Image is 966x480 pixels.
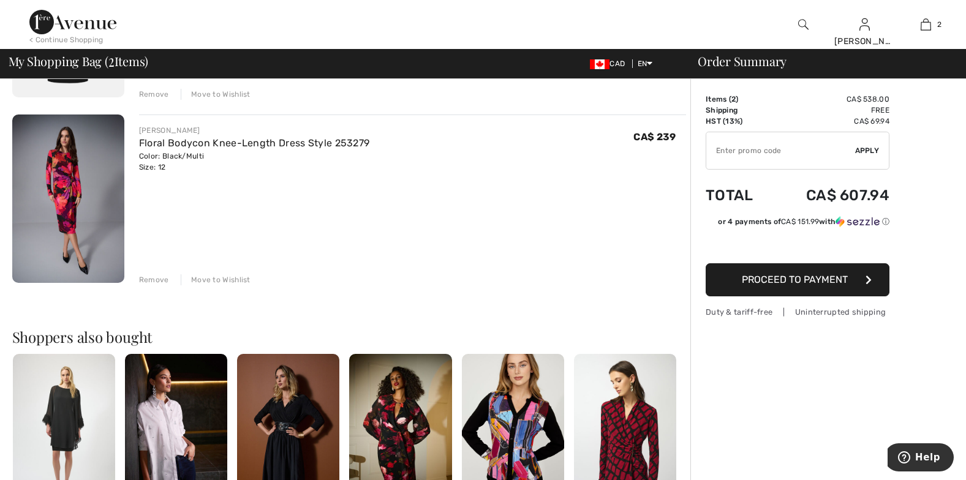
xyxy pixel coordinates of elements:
div: [PERSON_NAME] [834,35,894,48]
td: CA$ 69.94 [772,116,889,127]
div: [PERSON_NAME] [139,125,370,136]
div: Move to Wishlist [181,274,251,285]
a: Floral Bodycon Knee-Length Dress Style 253279 [139,137,370,149]
button: Proceed to Payment [706,263,889,296]
div: or 4 payments of with [718,216,889,227]
span: Apply [855,145,880,156]
iframe: PayPal-paypal [706,231,889,259]
a: Sign In [859,18,870,30]
div: Order Summary [683,55,959,67]
img: Floral Bodycon Knee-Length Dress Style 253279 [12,114,124,283]
div: Duty & tariff-free | Uninterrupted shipping [706,306,889,318]
span: My Shopping Bag ( Items) [9,55,149,67]
img: Canadian Dollar [590,59,609,69]
span: 2 [731,95,736,103]
td: Items ( ) [706,94,772,105]
td: CA$ 538.00 [772,94,889,105]
img: My Info [859,17,870,32]
img: My Bag [921,17,931,32]
span: EN [638,59,653,68]
img: 1ère Avenue [29,10,116,34]
span: Proceed to Payment [742,274,848,285]
td: Total [706,174,772,216]
span: CAD [590,59,630,68]
div: Remove [139,274,169,285]
div: Move to Wishlist [181,89,251,100]
td: Shipping [706,105,772,116]
div: Color: Black/Multi Size: 12 [139,151,370,173]
img: search the website [798,17,809,32]
div: < Continue Shopping [29,34,104,45]
td: HST (13%) [706,116,772,127]
h2: Shoppers also bought [12,329,686,344]
div: Remove [139,89,169,100]
span: CA$ 151.99 [781,217,819,226]
td: Free [772,105,889,116]
span: 2 [108,52,115,68]
a: 2 [896,17,956,32]
iframe: Opens a widget where you can find more information [888,443,954,474]
td: CA$ 607.94 [772,174,889,216]
span: CA$ 239 [633,131,676,143]
img: Sezzle [836,216,880,227]
div: or 4 payments ofCA$ 151.99withSezzle Click to learn more about Sezzle [706,216,889,231]
input: Promo code [706,132,855,169]
span: 2 [937,19,941,30]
